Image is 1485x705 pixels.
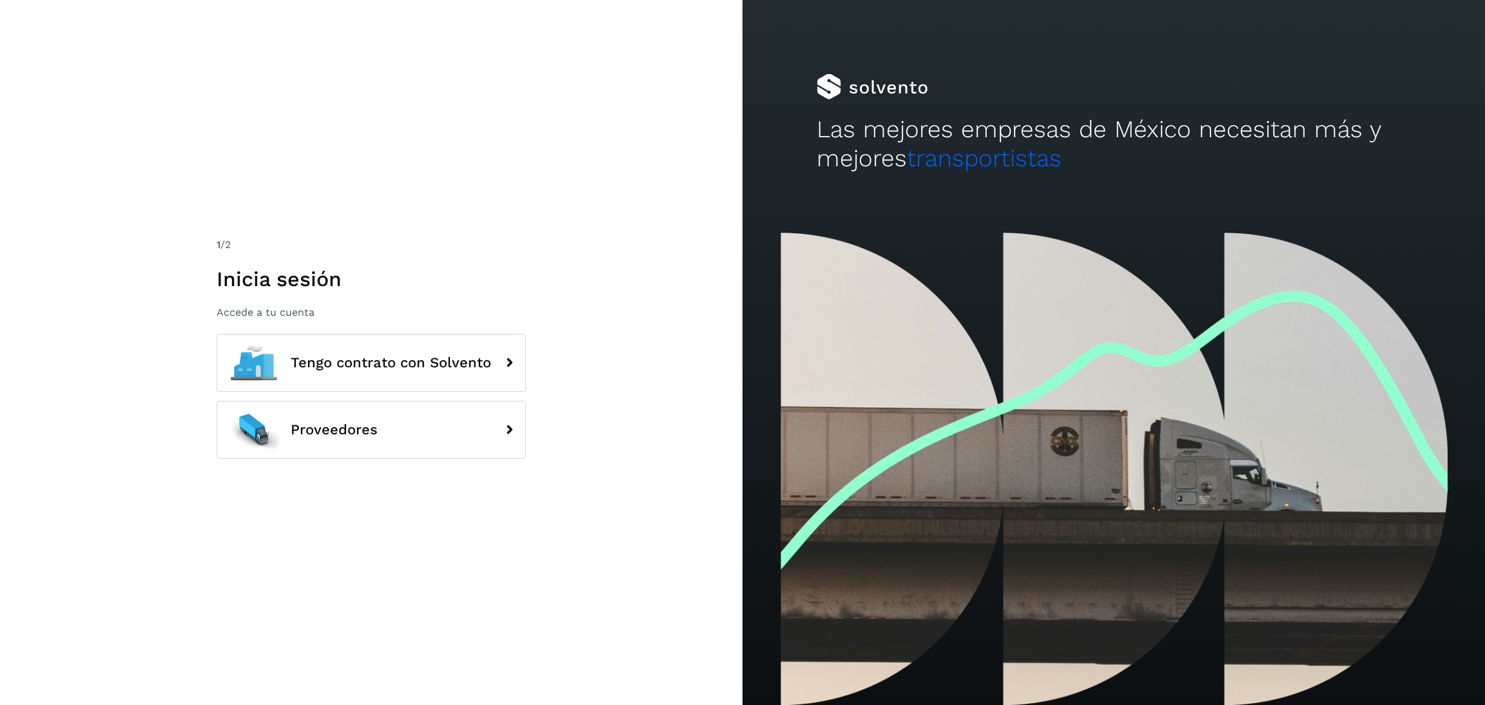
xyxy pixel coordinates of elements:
[291,355,491,371] span: Tengo contrato con Solvento
[217,334,526,392] button: Tengo contrato con Solvento
[217,401,526,459] button: Proveedores
[291,422,378,438] span: Proveedores
[217,306,526,318] p: Accede a tu cuenta
[217,237,526,253] div: /2
[817,115,1411,173] h2: Las mejores empresas de México necesitan más y mejores
[217,267,526,291] h1: Inicia sesión
[907,144,1062,172] span: transportistas
[217,238,220,251] span: 1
